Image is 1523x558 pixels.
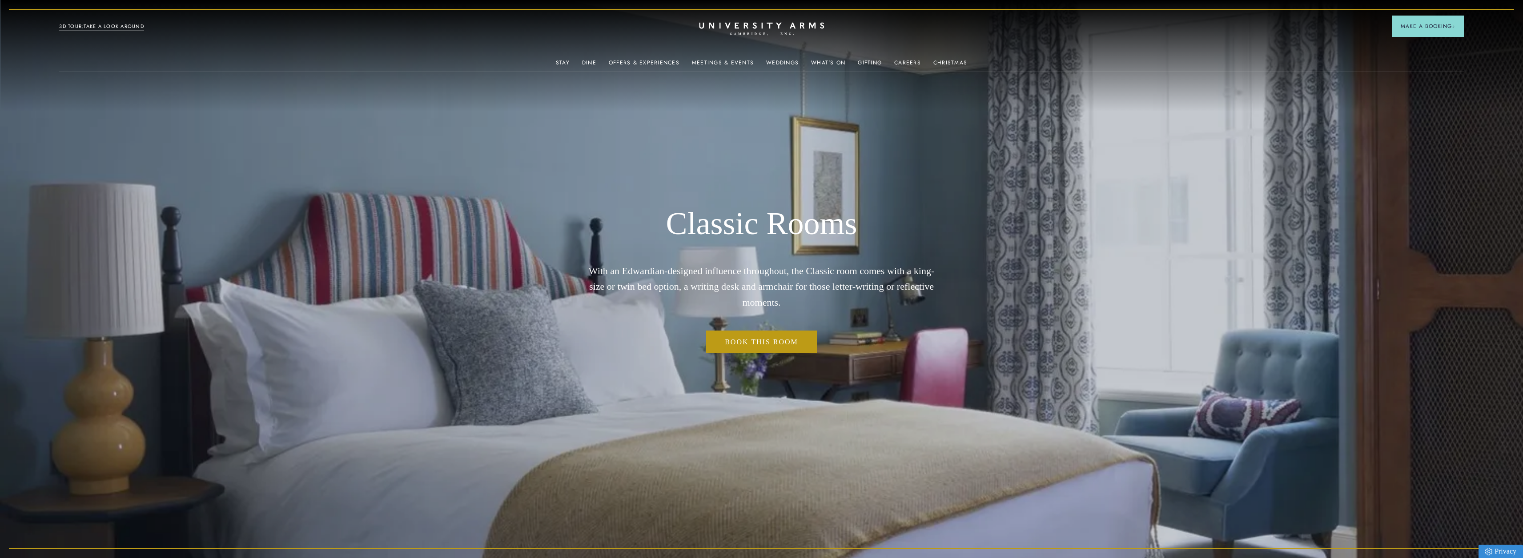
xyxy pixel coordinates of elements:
[706,331,817,354] a: Book this room
[582,60,596,71] a: Dine
[1452,25,1455,28] img: Arrow icon
[1485,548,1492,555] img: Privacy
[933,60,967,71] a: Christmas
[584,263,940,310] p: With an Edwardian-designed influence throughout, the Classic room comes with a king-size or twin ...
[609,60,679,71] a: Offers & Experiences
[692,60,754,71] a: Meetings & Events
[811,60,845,71] a: What's On
[858,60,882,71] a: Gifting
[556,60,570,71] a: Stay
[697,22,826,36] a: Home
[894,60,921,71] a: Careers
[1479,545,1523,558] a: Privacy
[584,205,940,243] h1: Classic Rooms
[1401,22,1455,30] span: Make a Booking
[59,23,144,31] a: 3D TOUR:TAKE A LOOK AROUND
[1392,16,1464,37] button: Make a BookingArrow icon
[766,60,799,71] a: Weddings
